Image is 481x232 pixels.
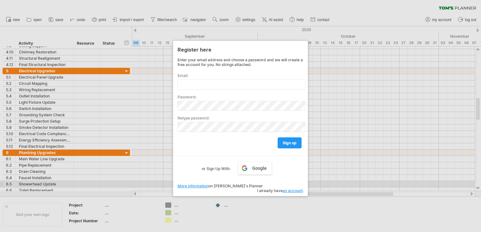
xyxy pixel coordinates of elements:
span: sign up [283,141,297,145]
div: Register here [178,44,303,55]
span: Google [252,166,267,171]
label: Retype password: [178,116,303,120]
span: on [PERSON_NAME]'s Planner [178,184,263,188]
a: More information [178,184,208,188]
label: Email: [178,73,303,78]
div: Enter your email address and choose a password and we will create a free account for you. No stri... [178,58,303,67]
label: Password: [178,95,303,99]
label: or Sign Up With: [202,162,230,172]
a: Google [238,162,272,175]
a: an account [283,188,303,193]
span: I already have . [257,188,303,193]
a: sign up [278,137,302,148]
